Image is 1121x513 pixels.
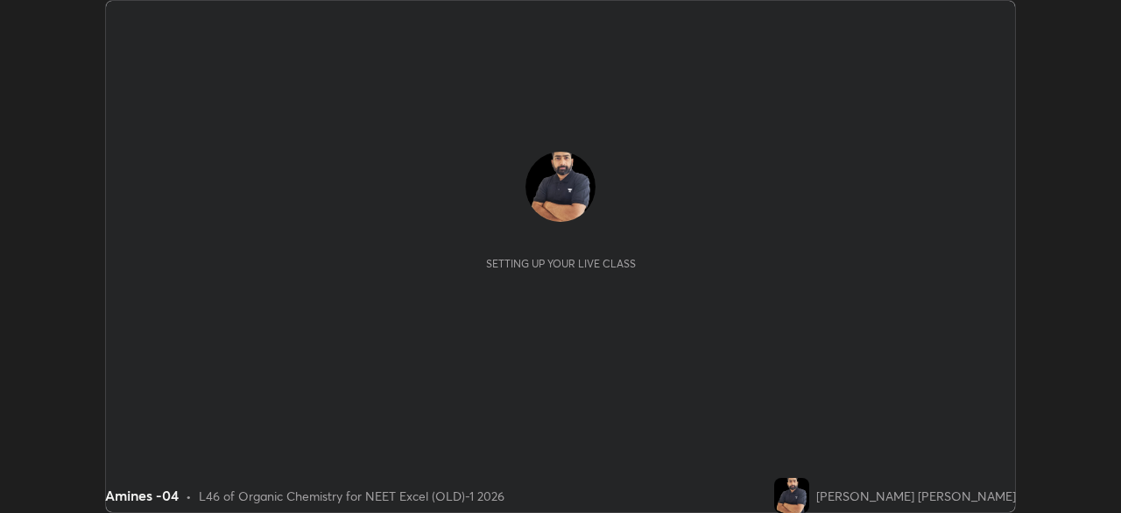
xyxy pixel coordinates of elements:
img: 573870bdf5f84befacbc5ccc64f4209c.jpg [525,152,596,222]
div: Setting up your live class [486,257,636,270]
div: • [186,487,192,505]
img: 573870bdf5f84befacbc5ccc64f4209c.jpg [774,478,809,513]
div: Amines -04 [105,485,179,506]
div: L46 of Organic Chemistry for NEET Excel (OLD)-1 2026 [199,487,504,505]
div: [PERSON_NAME] [PERSON_NAME] [816,487,1016,505]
